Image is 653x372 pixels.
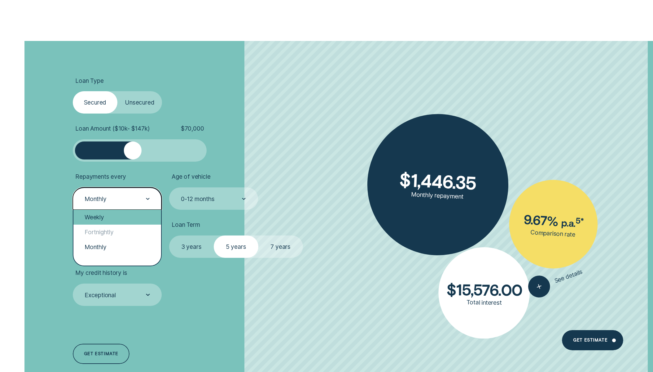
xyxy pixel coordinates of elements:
span: Loan Term [172,221,200,228]
div: 0-12 months [181,195,215,203]
div: Monthly [73,240,161,254]
label: 3 years [169,235,214,258]
a: Get Estimate [562,330,623,350]
div: Monthly [85,195,107,203]
span: Loan Type [75,77,103,84]
label: 7 years [258,235,303,258]
span: Loan Amount ( $10k - $147k ) [75,125,150,132]
label: Unsecured [117,91,162,114]
span: My credit history is [75,269,127,276]
span: See details [553,268,583,285]
a: Get estimate [73,344,129,364]
span: $ 70,000 [181,125,204,132]
label: Secured [73,91,117,114]
span: Age of vehicle [172,173,210,180]
button: See details [525,261,585,301]
span: Repayments every [75,173,126,180]
div: Fortnightly [73,225,161,240]
label: 5 years [214,235,258,258]
div: Weekly [73,210,161,225]
div: Exceptional [85,291,116,299]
